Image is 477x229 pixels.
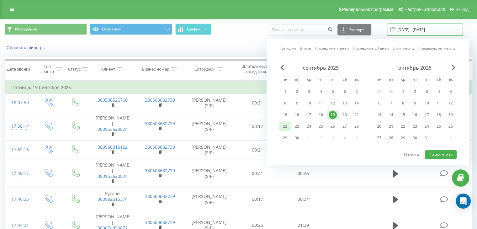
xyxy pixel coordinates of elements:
div: 14 [352,99,361,107]
div: 24 [423,122,431,130]
div: 10 [423,99,431,107]
td: 00:21 [235,141,280,159]
abbr: четверг [316,75,326,85]
div: пн 22 сент. 2025 г. [279,122,291,131]
td: 00:26 [280,159,326,188]
a: 380950315122 [98,144,128,150]
span: Выход [455,7,469,12]
div: сб 25 окт. 2025 г. [433,122,445,131]
div: 6 [341,88,349,96]
div: пн 20 окт. 2025 г. [373,122,385,131]
div: октябрь 2025 [373,65,457,71]
a: 380982615374 [98,196,128,202]
div: 3 [423,88,431,96]
div: 26 [447,122,455,130]
div: Длительность ожидания [241,64,272,74]
div: 18 [435,111,443,119]
button: Основной [90,24,172,35]
div: 1 [281,88,289,96]
div: сентябрь 2025 [279,65,363,71]
div: 19 [447,111,455,119]
div: вт 23 сент. 2025 г. [291,122,303,131]
div: 29 [281,134,289,142]
abbr: понедельник [280,75,290,85]
td: [PERSON_NAME] (SIP) [184,94,235,112]
div: 24 [305,122,313,130]
div: 10 [305,99,313,107]
div: вт 16 сент. 2025 г. [291,110,303,120]
div: 15 [281,111,289,119]
div: 16 [411,111,419,119]
div: 9 [411,99,419,107]
div: 13 [341,99,349,107]
div: чт 30 окт. 2025 г. [409,133,421,143]
div: 6 [375,99,383,107]
div: 7 [387,99,395,107]
div: пн 6 окт. 2025 г. [373,99,385,108]
div: 2 [293,88,301,96]
div: 23 [293,122,301,130]
button: Применить [425,150,457,159]
a: 380503682739 [145,97,175,103]
div: 13 [375,111,383,119]
div: ср 10 сент. 2025 г. [303,99,315,108]
abbr: четверг [410,75,420,85]
div: 9 [293,99,301,107]
div: ср 22 окт. 2025 г. [397,122,409,131]
abbr: пятница [422,75,432,85]
a: 380503682739 [145,144,175,150]
div: 23 [411,122,419,130]
td: Пятница, 19 Сентября 2025 [5,81,472,94]
a: 380503682739 [145,219,175,225]
div: пн 1 сент. 2025 г. [279,87,291,96]
td: Руслан [89,188,136,211]
div: 8 [281,99,289,107]
abbr: вторник [292,75,302,85]
div: чт 16 окт. 2025 г. [409,110,421,120]
td: 00:21 [235,94,280,112]
input: Поиск по номеру [268,24,334,35]
a: 380503682739 [145,120,175,126]
div: вс 5 окт. 2025 г. [445,87,457,96]
abbr: понедельник [374,75,384,85]
div: вс 7 сент. 2025 г. [351,87,363,96]
div: 4 [317,88,325,96]
div: 14 [387,111,395,119]
div: вс 21 сент. 2025 г. [351,110,363,120]
div: пт 31 окт. 2025 г. [421,133,433,143]
a: Последние 7 дней [315,45,349,51]
div: 22 [281,122,289,130]
abbr: суббота [434,75,443,85]
div: вс 26 окт. 2025 г. [445,122,457,131]
button: Исходящие [5,24,87,35]
td: 00:17 [235,188,280,211]
div: 3 [305,88,313,96]
td: [PERSON_NAME] (SIP) [184,141,235,159]
abbr: суббота [340,75,349,85]
div: 7 [352,88,361,96]
span: Реферальная программа [342,7,393,12]
div: 25 [435,122,443,130]
div: сб 6 сент. 2025 г. [339,87,351,96]
a: Сегодня [281,45,296,51]
div: ср 3 сент. 2025 г. [303,87,315,96]
div: сб 4 окт. 2025 г. [433,87,445,96]
div: пн 13 окт. 2025 г. [373,110,385,120]
abbr: вторник [386,75,396,85]
div: пт 26 сент. 2025 г. [327,122,339,131]
a: 380503682739 [145,168,175,173]
div: сб 13 сент. 2025 г. [339,99,351,108]
div: 4 [435,88,443,96]
a: 380953620824 [98,173,128,179]
div: 27 [341,122,349,130]
div: ср 1 окт. 2025 г. [397,87,409,96]
a: Этот месяц [393,45,414,51]
div: вт 28 окт. 2025 г. [385,133,397,143]
div: 29 [399,134,407,142]
a: 380503682739 [145,193,175,199]
div: чт 25 сент. 2025 г. [315,122,327,131]
div: 11 [435,99,443,107]
div: вт 9 сент. 2025 г. [291,99,303,108]
td: 00:41 [235,159,280,188]
span: Next Month [452,65,455,70]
